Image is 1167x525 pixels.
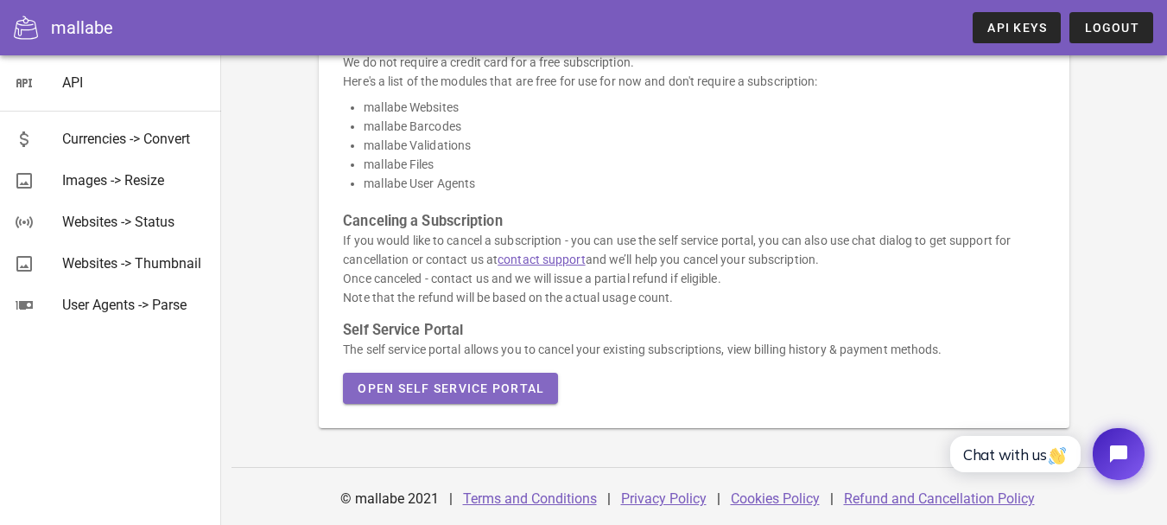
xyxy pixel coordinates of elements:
[731,490,820,507] a: Cookies Policy
[364,98,1044,117] li: mallabe Websites
[1083,21,1139,35] span: Logout
[607,478,611,520] div: |
[931,413,1159,495] iframe: Tidio Chat
[449,478,453,520] div: |
[343,34,1044,91] p: Note that all our paid modules have a free plan but still require subscription. We do not require...
[830,478,834,520] div: |
[330,478,449,520] div: © mallabe 2021
[986,21,1047,35] span: API Keys
[62,214,207,230] div: Websites -> Status
[62,74,207,91] div: API
[498,253,586,266] a: contact support
[1069,12,1153,43] button: Logout
[343,231,1044,307] p: If you would like to cancel a subscription - you can use the self service portal, you can also us...
[364,136,1044,155] li: mallabe Validations
[62,131,207,147] div: Currencies -> Convert
[717,478,720,520] div: |
[364,155,1044,174] li: mallabe Files
[621,490,707,507] a: Privacy Policy
[343,321,1044,340] h3: Self Service Portal
[343,212,1044,231] h3: Canceling a Subscription
[364,174,1044,193] li: mallabe User Agents
[463,490,597,507] a: Terms and Conditions
[62,172,207,189] div: Images -> Resize
[973,12,1061,43] a: API Keys
[357,381,544,395] span: Open Self Service Portal
[343,373,558,404] button: Open Self Service Portal
[62,297,207,313] div: User Agents -> Parse
[51,15,113,41] div: mallabe
[844,490,1035,507] a: Refund and Cancellation Policy
[62,255,207,272] div: Websites -> Thumbnail
[364,117,1044,136] li: mallabe Barcodes
[343,340,1044,359] p: The self service portal allows you to cancel your existing subscriptions, view billing history & ...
